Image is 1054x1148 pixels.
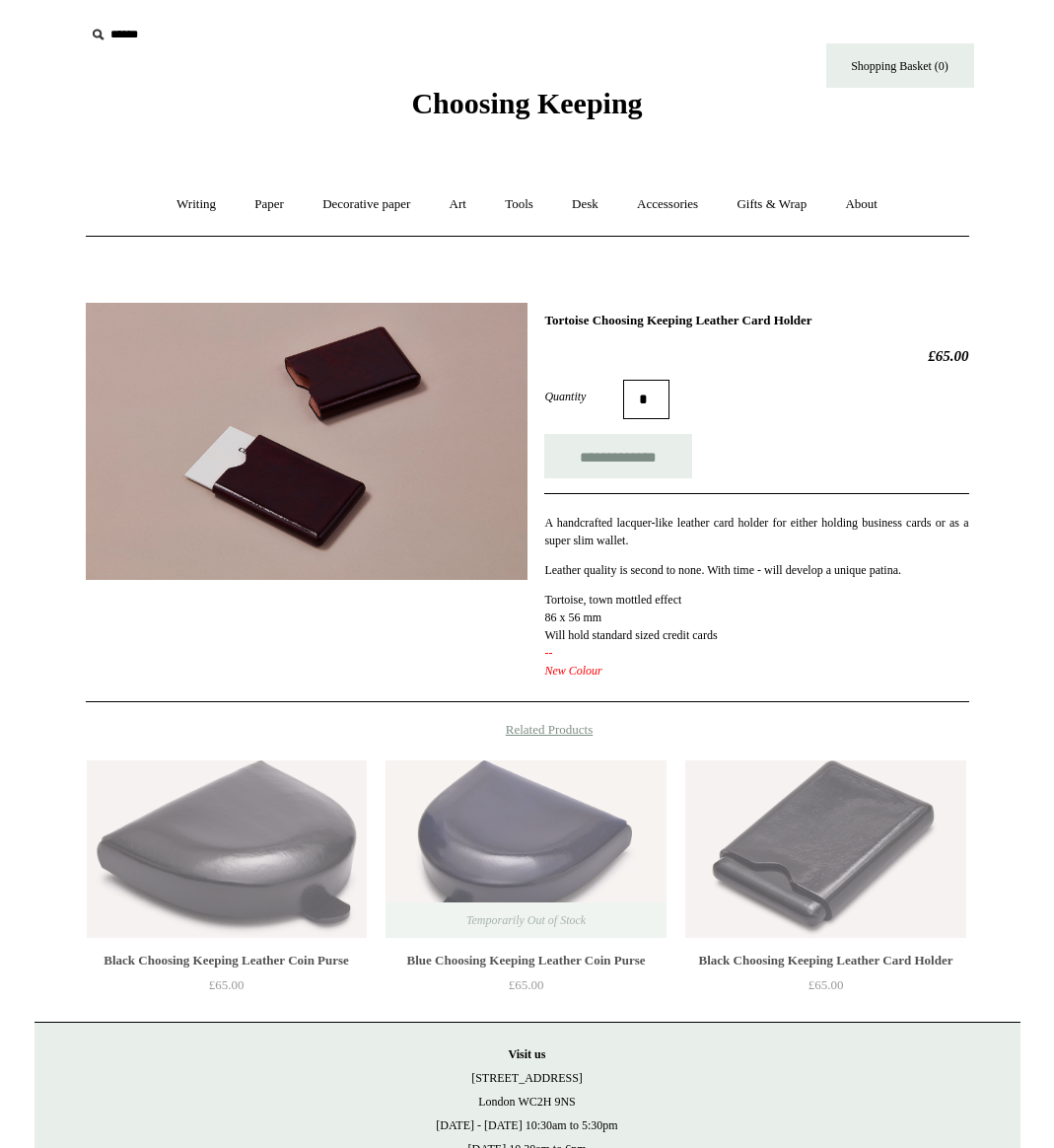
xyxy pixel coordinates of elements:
[411,103,642,116] a: Choosing Keeping
[544,591,968,680] p: Tortoise, town mottled effect 86 x 56 mm Will hold standard sized credit cards
[544,646,552,660] em: --
[86,303,527,580] img: Tortoise Choosing Keeping Leather Card Holder
[544,347,968,365] h2: £65.00
[487,179,551,231] a: Tools
[827,179,895,231] a: About
[544,664,601,678] em: New Colour
[159,179,234,231] a: Writing
[509,1047,546,1061] strong: Visit us
[447,902,605,938] span: Temporarily Out of Stock
[826,43,974,88] a: Shopping Basket (0)
[390,949,661,972] div: Blue Choosing Keeping Leather Coin Purse
[544,313,968,328] h1: Tortoise Choosing Keeping Leather Card Holder
[554,179,616,231] a: Desk
[386,760,666,938] img: Blue Choosing Keeping Leather Coin Purse
[544,388,623,405] label: Quantity
[432,179,484,231] a: Art
[386,949,666,1030] a: Blue Choosing Keeping Leather Coin Purse £65.00
[544,561,968,579] p: Leather quality is second to none. With time - will develop a unique patina.
[509,977,544,992] span: £65.00
[719,179,824,231] a: Gifts & Wrap
[411,87,642,119] span: Choosing Keeping
[35,722,1020,738] h4: Related Products
[685,760,965,938] a: Black Choosing Keeping Leather Card Holder Black Choosing Keeping Leather Card Holder
[87,949,367,1030] a: Black Choosing Keeping Leather Coin Purse £65.00
[808,977,844,992] span: £65.00
[305,179,428,231] a: Decorative paper
[386,760,666,938] a: Blue Choosing Keeping Leather Coin Purse Blue Choosing Keeping Leather Coin Purse Temporarily Out...
[685,760,965,938] img: Black Choosing Keeping Leather Card Holder
[209,977,245,992] span: £65.00
[544,514,968,549] p: A handcrafted lacquer-like leather card holder for either holding business cards or as a super sl...
[690,949,960,972] div: Black Choosing Keeping Leather Card Holder
[92,949,362,972] div: Black Choosing Keeping Leather Coin Purse
[685,949,965,1030] a: Black Choosing Keeping Leather Card Holder £65.00
[87,760,367,938] a: Black Choosing Keeping Leather Coin Purse Black Choosing Keeping Leather Coin Purse
[237,179,302,231] a: Paper
[619,179,716,231] a: Accessories
[87,760,367,938] img: Black Choosing Keeping Leather Coin Purse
